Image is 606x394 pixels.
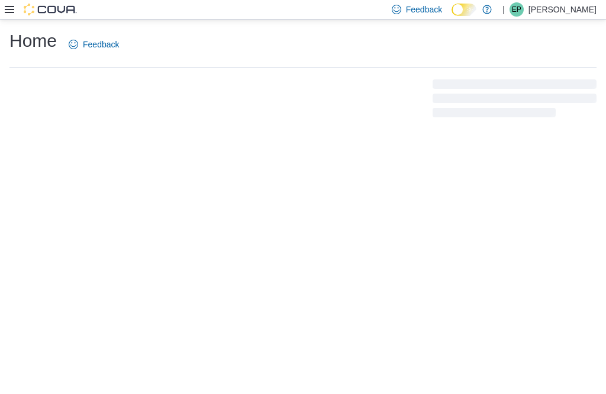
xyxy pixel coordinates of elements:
h1: Home [9,29,57,53]
span: EP [512,2,521,17]
p: [PERSON_NAME] [528,2,597,17]
img: Cova [24,4,77,15]
input: Dark Mode [452,4,476,16]
a: Feedback [64,33,124,56]
span: Loading [433,82,597,120]
div: Enid Poole [510,2,524,17]
span: Feedback [83,39,119,50]
span: Feedback [406,4,442,15]
p: | [502,2,505,17]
